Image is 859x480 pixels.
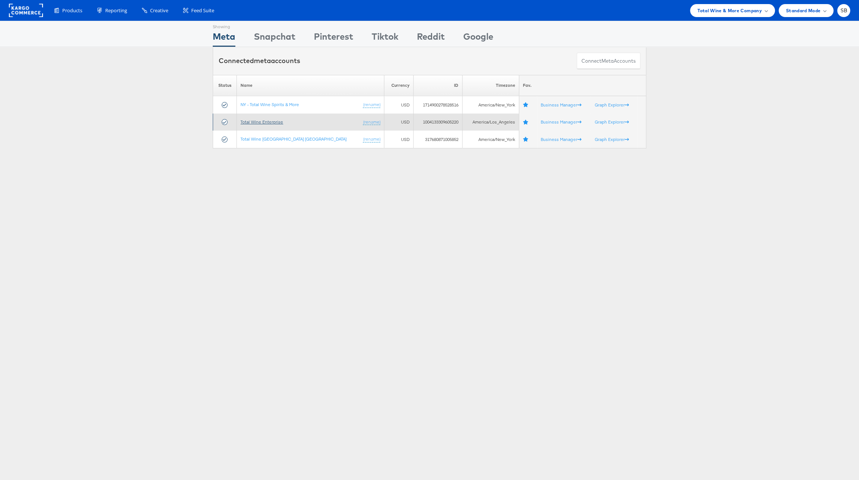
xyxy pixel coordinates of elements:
span: Products [62,7,82,14]
span: Creative [150,7,168,14]
th: Currency [384,75,414,96]
td: 1714900278528516 [414,96,462,114]
div: Pinterest [314,30,353,47]
a: Total Wine Enterprise [241,119,283,125]
a: Graph Explorer [594,102,629,108]
span: meta [254,56,271,65]
td: 1004133309605220 [414,114,462,131]
a: NY - Total Wine Spirits & More [241,102,299,107]
span: Total Wine & More Company [697,7,762,14]
td: USD [384,114,414,131]
th: ID [414,75,462,96]
div: Showing [213,21,235,30]
span: Feed Suite [191,7,214,14]
th: Timezone [462,75,519,96]
a: (rename) [363,102,380,108]
a: Graph Explorer [594,137,629,142]
th: Name [237,75,384,96]
div: Tiktok [372,30,398,47]
td: America/New_York [462,131,519,148]
span: meta [601,57,614,65]
span: SB [840,8,847,13]
div: Google [463,30,493,47]
button: ConnectmetaAccounts [577,53,640,69]
td: America/Los_Angeles [462,114,519,131]
a: Business Manager [541,102,581,108]
td: USD [384,131,414,148]
th: Status [213,75,237,96]
td: 317680871005852 [414,131,462,148]
a: Graph Explorer [594,119,629,125]
a: Business Manager [541,119,581,125]
a: Total Wine [GEOGRAPHIC_DATA] [GEOGRAPHIC_DATA] [241,136,346,142]
a: Business Manager [541,137,581,142]
span: Standard Mode [786,7,820,14]
div: Reddit [417,30,445,47]
div: Snapchat [254,30,295,47]
a: (rename) [363,136,380,142]
td: USD [384,96,414,114]
a: (rename) [363,119,380,125]
div: Connected accounts [219,56,300,66]
div: Meta [213,30,235,47]
span: Reporting [105,7,127,14]
td: America/New_York [462,96,519,114]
